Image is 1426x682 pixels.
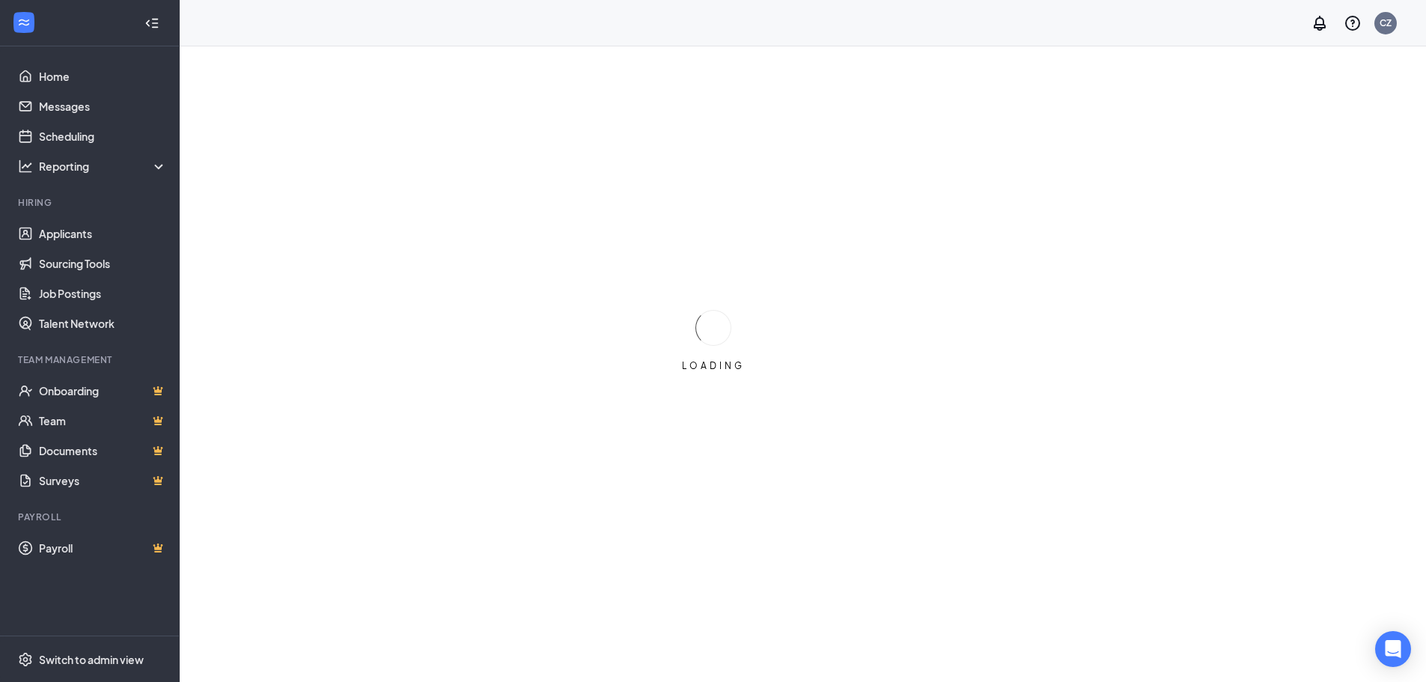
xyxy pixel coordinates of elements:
div: CZ [1380,16,1392,29]
a: Job Postings [39,278,167,308]
a: Applicants [39,219,167,249]
div: Open Intercom Messenger [1375,631,1411,667]
svg: Notifications [1311,14,1329,32]
a: Scheduling [39,121,167,151]
div: Payroll [18,511,164,523]
div: Reporting [39,159,168,174]
a: OnboardingCrown [39,376,167,406]
a: Talent Network [39,308,167,338]
a: PayrollCrown [39,533,167,563]
a: SurveysCrown [39,466,167,496]
div: Switch to admin view [39,652,144,667]
div: Team Management [18,353,164,366]
a: TeamCrown [39,406,167,436]
a: DocumentsCrown [39,436,167,466]
svg: QuestionInfo [1344,14,1362,32]
svg: Analysis [18,159,33,174]
svg: Collapse [144,16,159,31]
svg: WorkstreamLogo [16,15,31,30]
a: Messages [39,91,167,121]
a: Sourcing Tools [39,249,167,278]
svg: Settings [18,652,33,667]
div: Hiring [18,196,164,209]
div: LOADING [676,359,751,372]
a: Home [39,61,167,91]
